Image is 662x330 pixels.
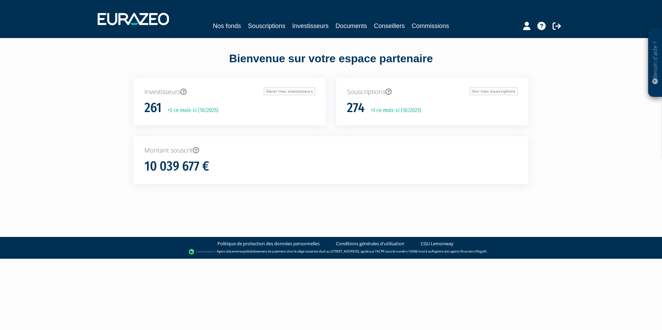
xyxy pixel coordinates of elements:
div: - Agent de (établissement de paiement dont le siège social est situé au [STREET_ADDRESS], agréé p... [7,248,655,255]
p: +3 ce mois-ci (10/2025) [366,107,421,114]
a: Voir mes souscriptions [470,88,518,95]
img: logo-lemonway.png [189,248,215,255]
p: Montant souscrit [144,146,518,155]
p: Investisseurs [144,88,315,97]
p: +3 ce mois-ci (10/2025) [163,107,218,114]
a: Politique de protection des données personnelles [217,240,320,247]
p: Souscriptions [347,88,518,97]
div: Bienvenue sur votre espace partenaire [128,51,534,78]
a: Nos fonds [213,21,241,31]
img: 1732889491-logotype_eurazeo_blanc_rvb.png [98,13,169,25]
a: Lemonway [230,249,246,254]
a: Gérer mes investisseurs [264,88,315,95]
a: Commissions [412,21,449,31]
a: Souscriptions [248,21,285,31]
a: Investisseurs [292,21,329,31]
h1: 274 [347,101,365,115]
a: CGU Lemonway [421,240,454,247]
a: Conseillers [374,21,405,31]
h1: 261 [144,101,162,115]
a: Registre des agents financiers (Regafi) [432,249,486,254]
a: Documents [336,21,367,31]
a: Conditions générales d'utilisation [336,240,404,247]
p: Besoin d'aide ? [651,31,659,94]
h1: 10 039 677 € [144,159,209,174]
